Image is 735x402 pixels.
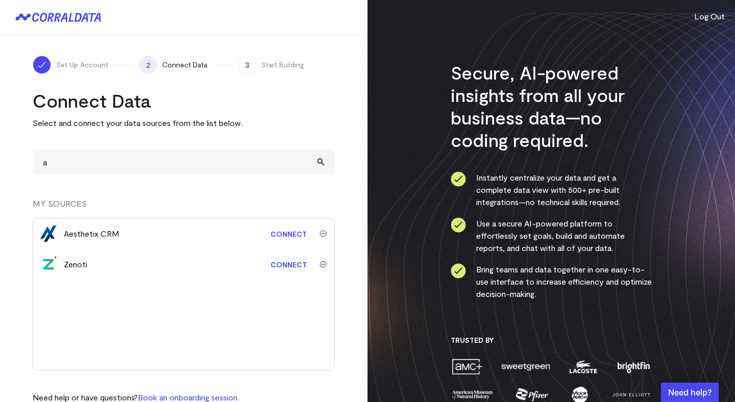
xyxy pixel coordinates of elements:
img: ico-check-circle-4b19435c.svg [451,263,466,279]
span: Set Up Account [56,60,108,70]
p: Select and connect your data sources from the list below. [33,117,335,129]
img: amc-0b11a8f1.png [451,358,483,375]
h3: Trusted By [451,336,652,345]
img: trash-40e54a27.svg [320,261,327,268]
div: Zenoti [64,258,87,270]
a: Connect [265,224,312,243]
img: ico-check-white-5ff98cb1.svg [37,60,47,70]
img: lacoste-7a6b0538.png [568,358,598,375]
li: Instantly centralize your data and get a complete data view with 500+ pre-built integrations—no t... [451,171,652,208]
img: sweetgreen-1d1fb32c.png [500,358,551,375]
span: 2 [139,56,157,74]
li: Bring teams and data together in one easy-to-use interface to increase efficiency and optimize de... [451,263,652,300]
img: trash-40e54a27.svg [320,230,327,237]
span: Connect Data [162,60,207,70]
img: zenoti-2086f9c1.png [40,256,57,272]
img: aesthetix_crm-416afc8b.png [40,225,57,242]
button: Log Out [694,10,725,22]
li: Use a secure AI-powered platform to effortlessly set goals, build and automate reports, and chat ... [451,217,652,254]
span: 3 [238,56,256,74]
img: ico-check-circle-4b19435c.svg [451,171,466,187]
h3: Secure, AI-powered insights from all your business data—no coding required. [451,61,652,151]
div: MY SOURCES [33,197,335,218]
a: Book an onboarding session. [138,392,239,402]
img: brightfin-a251e171.png [615,358,652,375]
div: Aesthetix CRM [64,228,119,240]
input: Search and add other data sources [33,149,335,174]
img: ico-check-circle-4b19435c.svg [451,217,466,233]
a: Connect [265,255,312,274]
h2: Connect Data [33,89,335,112]
span: Start Building [261,60,304,70]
